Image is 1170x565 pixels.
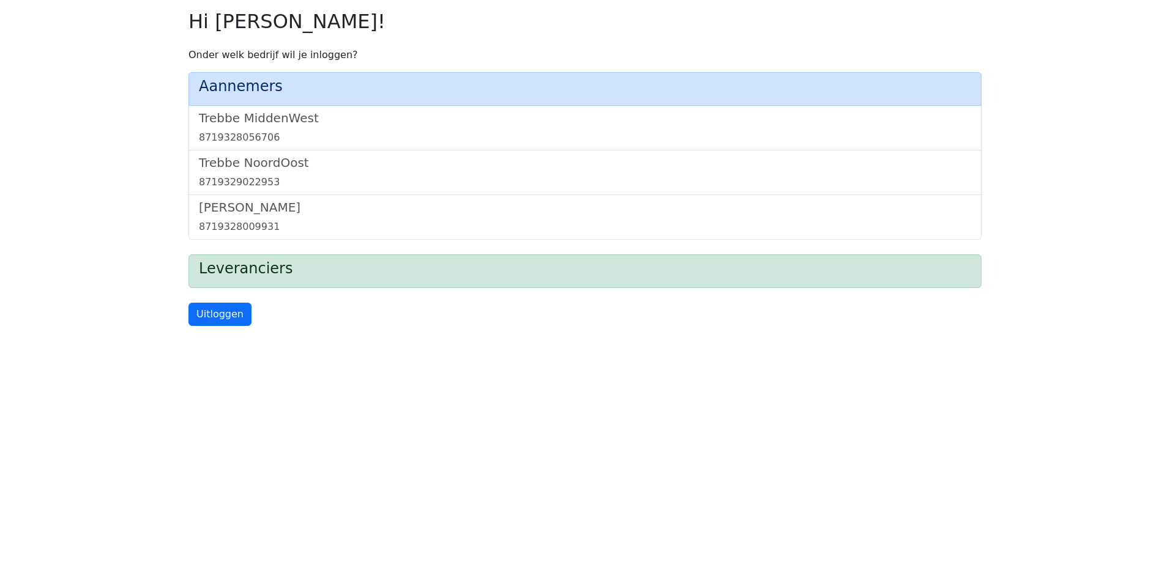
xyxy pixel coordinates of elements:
[199,200,971,234] a: [PERSON_NAME]8719328009931
[188,10,982,33] h2: Hi [PERSON_NAME]!
[199,200,971,215] h5: [PERSON_NAME]
[199,220,971,234] div: 8719328009931
[199,155,971,190] a: Trebbe NoordOost8719329022953
[199,78,971,95] h4: Aannemers
[199,111,971,125] h5: Trebbe MiddenWest
[188,48,982,62] p: Onder welk bedrijf wil je inloggen?
[199,111,971,145] a: Trebbe MiddenWest8719328056706
[199,175,971,190] div: 8719329022953
[199,260,971,278] h4: Leveranciers
[188,303,252,326] a: Uitloggen
[199,130,971,145] div: 8719328056706
[199,155,971,170] h5: Trebbe NoordOost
